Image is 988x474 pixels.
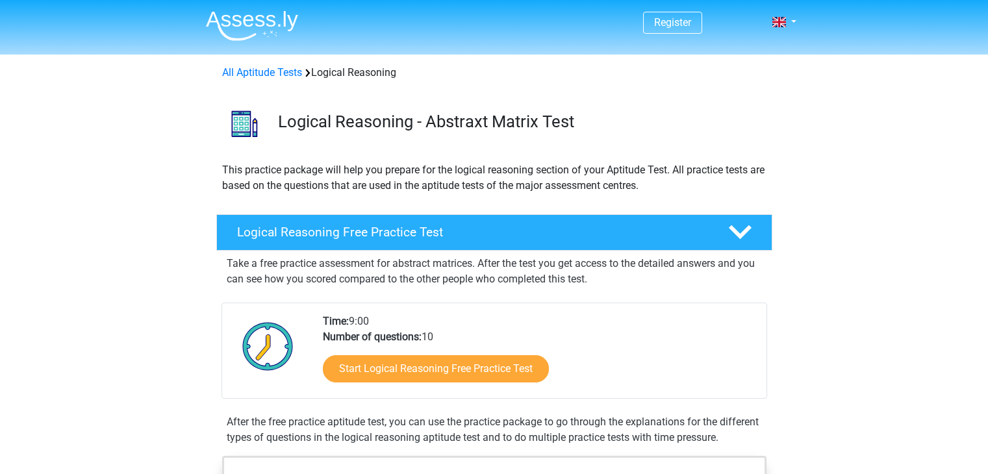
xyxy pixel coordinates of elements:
[211,214,778,251] a: Logical Reasoning Free Practice Test
[222,66,302,79] a: All Aptitude Tests
[237,225,707,240] h4: Logical Reasoning Free Practice Test
[323,355,549,382] a: Start Logical Reasoning Free Practice Test
[227,256,762,287] p: Take a free practice assessment for abstract matrices. After the test you get access to the detai...
[313,314,766,398] div: 9:00 10
[217,96,272,151] img: logical reasoning
[222,162,766,193] p: This practice package will help you prepare for the logical reasoning section of your Aptitude Te...
[654,16,691,29] a: Register
[217,65,772,81] div: Logical Reasoning
[206,10,298,41] img: Assessly
[323,315,349,327] b: Time:
[278,112,762,132] h3: Logical Reasoning - Abstraxt Matrix Test
[323,331,422,343] b: Number of questions:
[235,314,301,379] img: Clock
[222,414,767,445] div: After the free practice aptitude test, you can use the practice package to go through the explana...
